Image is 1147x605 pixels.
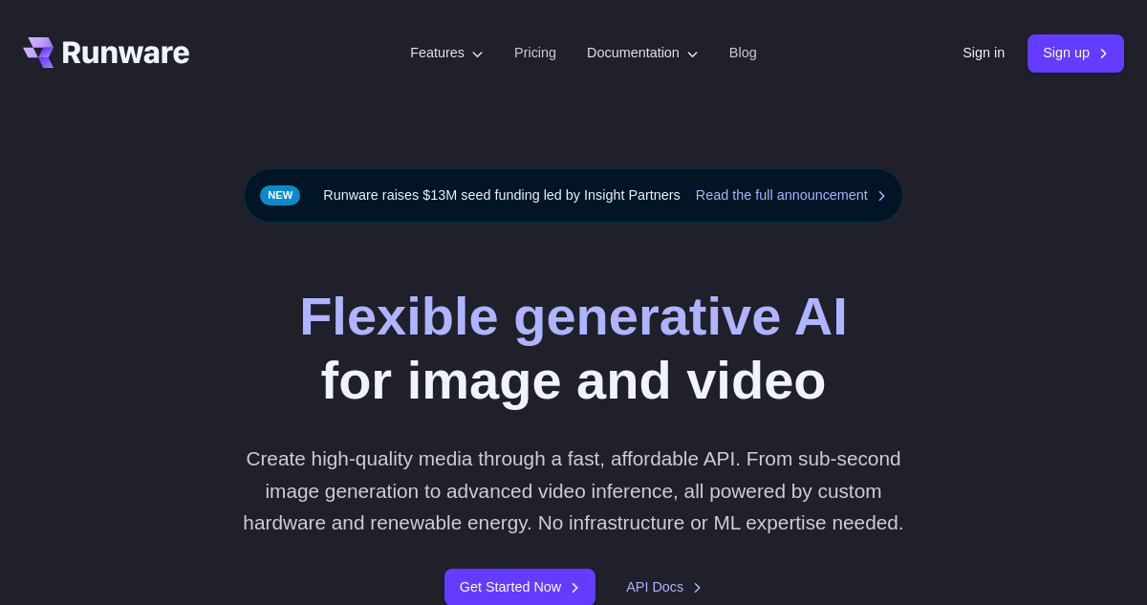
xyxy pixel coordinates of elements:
[963,42,1005,64] a: Sign in
[244,168,903,223] div: Runware raises $13M seed funding led by Insight Partners
[410,42,484,64] label: Features
[299,286,848,346] strong: Flexible generative AI
[1028,34,1124,72] a: Sign up
[587,42,699,64] label: Documentation
[221,443,925,538] p: Create high-quality media through a fast, affordable API. From sub-second image generation to adv...
[626,576,703,598] a: API Docs
[696,184,887,206] a: Read the full announcement
[299,284,848,412] h1: for image and video
[729,42,757,64] a: Blog
[23,37,189,68] a: Go to /
[514,42,556,64] a: Pricing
